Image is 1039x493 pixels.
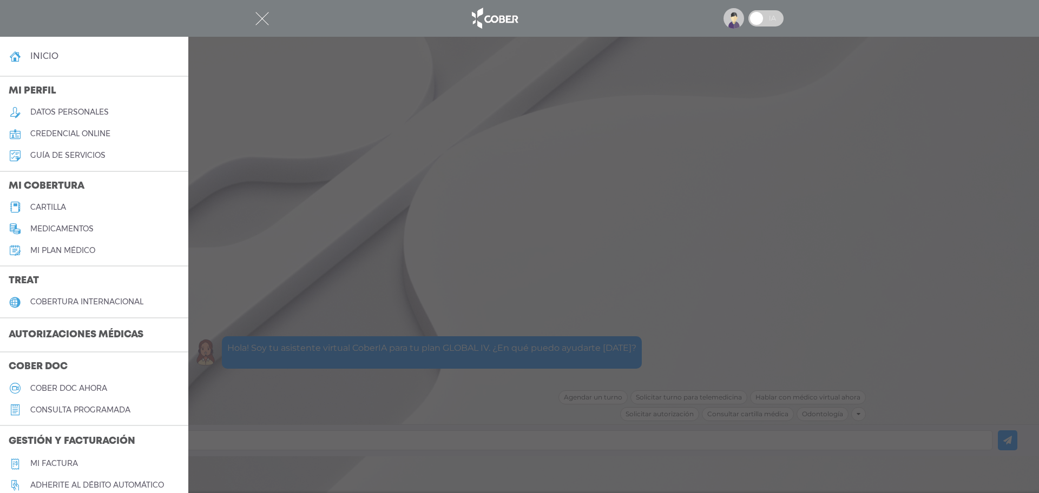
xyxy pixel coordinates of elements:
img: Cober_menu-close-white.svg [255,12,269,25]
h5: guía de servicios [30,151,106,160]
h5: Mi factura [30,459,78,468]
h5: credencial online [30,129,110,138]
h5: Adherite al débito automático [30,481,164,490]
h5: Cober doc ahora [30,384,107,393]
h5: cobertura internacional [30,297,143,307]
h5: consulta programada [30,405,130,415]
img: profile-placeholder.svg [724,8,744,29]
h5: datos personales [30,108,109,117]
h5: medicamentos [30,224,94,234]
h5: Mi plan médico [30,246,95,255]
img: logo_cober_home-white.png [466,5,523,31]
h5: cartilla [30,203,66,212]
h4: inicio [30,51,58,61]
